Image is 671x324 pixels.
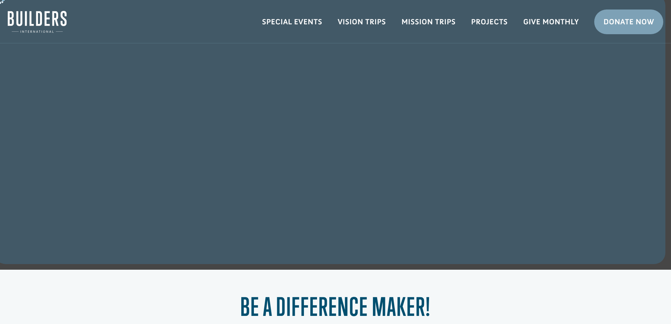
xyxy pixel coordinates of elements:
a: Donate Now [594,10,663,34]
a: Vision Trips [330,12,394,32]
img: Builders International [8,11,67,33]
a: Special Events [254,12,330,32]
a: Projects [464,12,516,32]
a: Mission Trips [394,12,464,32]
a: Give Monthly [515,12,586,32]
